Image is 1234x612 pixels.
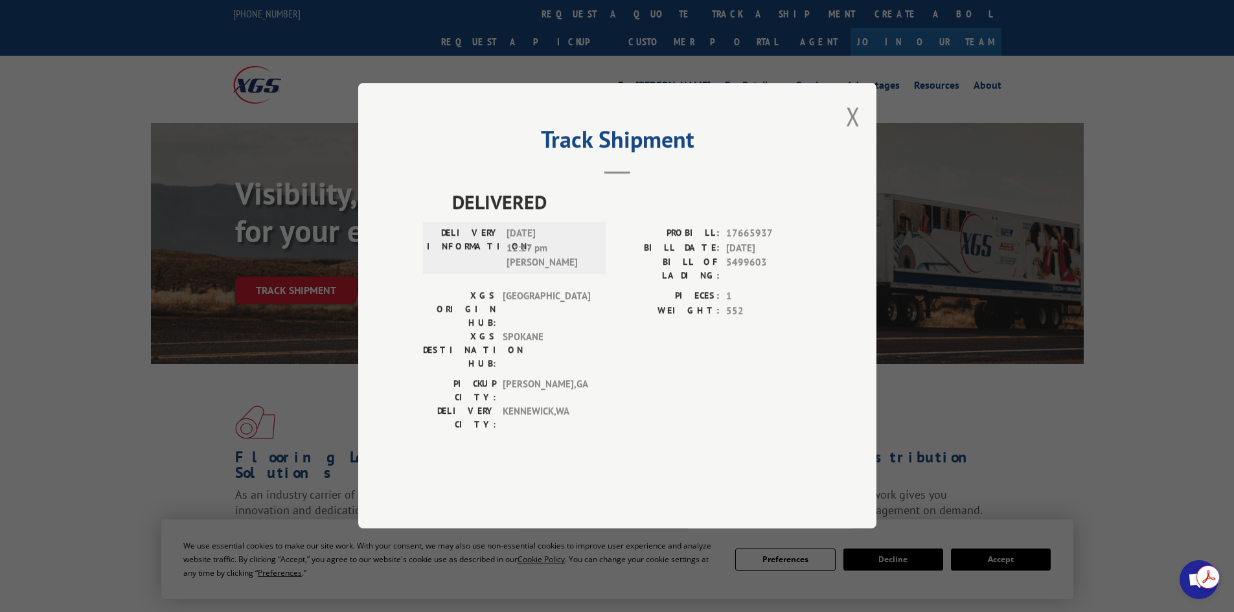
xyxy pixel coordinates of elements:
[726,304,812,319] span: 552
[617,227,720,242] label: PROBILL:
[427,227,500,271] label: DELIVERY INFORMATION:
[507,227,594,271] span: [DATE] 12:27 pm [PERSON_NAME]
[846,99,860,133] button: Close modal
[726,241,812,256] span: [DATE]
[726,227,812,242] span: 17665937
[503,330,590,371] span: SPOKANE
[503,405,590,432] span: KENNEWICK , WA
[423,130,812,155] h2: Track Shipment
[423,378,496,405] label: PICKUP CITY:
[726,289,812,304] span: 1
[617,241,720,256] label: BILL DATE:
[503,289,590,330] span: [GEOGRAPHIC_DATA]
[423,330,496,371] label: XGS DESTINATION HUB:
[726,256,812,283] span: 5499603
[617,256,720,283] label: BILL OF LADING:
[423,289,496,330] label: XGS ORIGIN HUB:
[503,378,590,405] span: [PERSON_NAME] , GA
[423,405,496,432] label: DELIVERY CITY:
[617,304,720,319] label: WEIGHT:
[617,289,720,304] label: PIECES:
[1180,560,1218,599] div: Open chat
[452,188,812,217] span: DELIVERED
